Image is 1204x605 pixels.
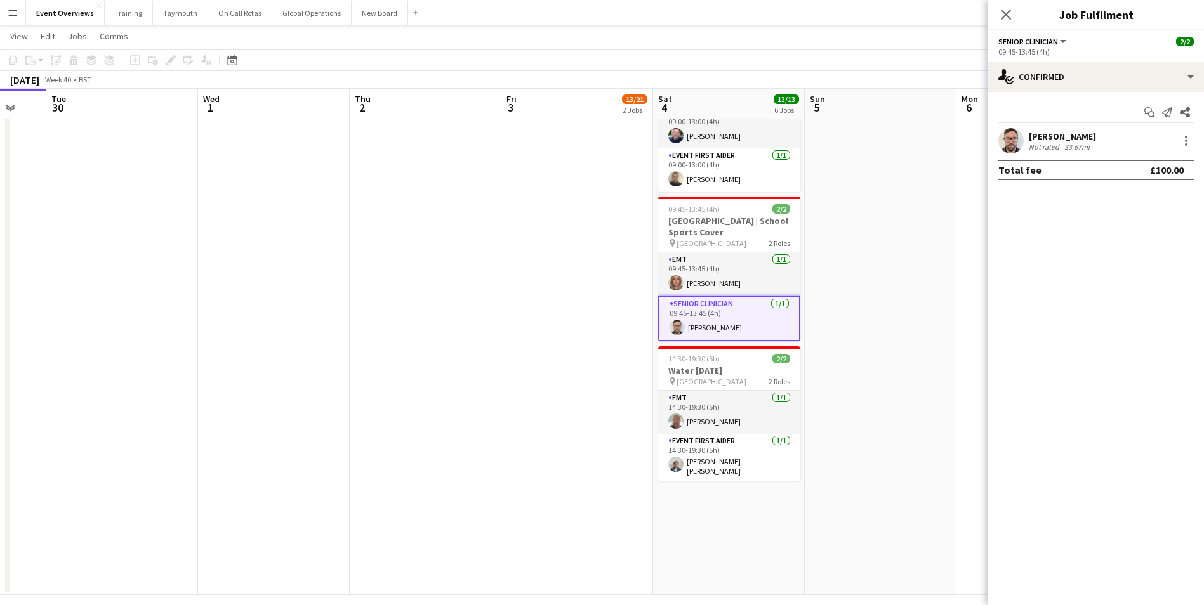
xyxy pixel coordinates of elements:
[623,105,647,115] div: 2 Jobs
[353,100,371,115] span: 2
[658,197,800,341] app-job-card: 09:45-13:45 (4h)2/2[GEOGRAPHIC_DATA] | School Sports Cover [GEOGRAPHIC_DATA]2 RolesEMT1/109:45-13...
[656,100,672,115] span: 4
[50,100,66,115] span: 30
[1029,131,1096,142] div: [PERSON_NAME]
[505,100,517,115] span: 3
[68,30,87,42] span: Jobs
[105,1,153,25] button: Training
[772,354,790,363] span: 2/2
[677,377,746,386] span: [GEOGRAPHIC_DATA]
[658,434,800,481] app-card-role: Event First Aider1/114:30-19:30 (5h)[PERSON_NAME] [PERSON_NAME]
[769,238,790,248] span: 2 Roles
[51,93,66,105] span: Tue
[769,377,790,386] span: 2 Roles
[10,74,39,86] div: [DATE]
[658,215,800,238] h3: [GEOGRAPHIC_DATA] | School Sports Cover
[998,164,1042,176] div: Total fee
[95,28,133,44] a: Comms
[506,93,517,105] span: Fri
[355,93,371,105] span: Thu
[42,75,74,84] span: Week 40
[658,148,800,192] app-card-role: Event First Aider1/109:00-13:00 (4h)[PERSON_NAME]
[960,100,978,115] span: 6
[658,296,800,341] app-card-role: Senior Clinician1/109:45-13:45 (4h)[PERSON_NAME]
[63,28,92,44] a: Jobs
[988,62,1204,92] div: Confirmed
[658,49,800,192] app-job-card: 09:00-13:00 (4h)2/2[PERSON_NAME] School Sports [PERSON_NAME] Academy Playing Fields2 RolesEMT1/10...
[808,100,825,115] span: 5
[658,105,800,148] app-card-role: EMT1/109:00-13:00 (4h)[PERSON_NAME]
[153,1,208,25] button: Taymouth
[36,28,60,44] a: Edit
[352,1,408,25] button: New Board
[5,28,33,44] a: View
[622,94,647,104] span: 13/21
[41,30,55,42] span: Edit
[100,30,128,42] span: Comms
[658,391,800,434] app-card-role: EMT1/114:30-19:30 (5h)[PERSON_NAME]
[1062,142,1092,152] div: 33.67mi
[668,354,720,363] span: 14:30-19:30 (5h)
[774,105,798,115] div: 6 Jobs
[1176,37,1194,46] span: 2/2
[203,93,220,105] span: Wed
[208,1,272,25] button: On Call Rotas
[658,346,800,481] app-job-card: 14:30-19:30 (5h)2/2Water [DATE] [GEOGRAPHIC_DATA]2 RolesEMT1/114:30-19:30 (5h)[PERSON_NAME]Event ...
[658,93,672,105] span: Sat
[998,37,1058,46] span: Senior Clinician
[1150,164,1184,176] div: £100.00
[810,93,825,105] span: Sun
[658,365,800,376] h3: Water [DATE]
[668,204,720,214] span: 09:45-13:45 (4h)
[10,30,28,42] span: View
[677,238,746,248] span: [GEOGRAPHIC_DATA]
[658,252,800,296] app-card-role: EMT1/109:45-13:45 (4h)[PERSON_NAME]
[1029,142,1062,152] div: Not rated
[772,204,790,214] span: 2/2
[272,1,352,25] button: Global Operations
[201,100,220,115] span: 1
[774,94,799,104] span: 13/13
[962,93,978,105] span: Mon
[26,1,105,25] button: Event Overviews
[79,75,91,84] div: BST
[998,37,1068,46] button: Senior Clinician
[998,47,1194,56] div: 09:45-13:45 (4h)
[988,6,1204,23] h3: Job Fulfilment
